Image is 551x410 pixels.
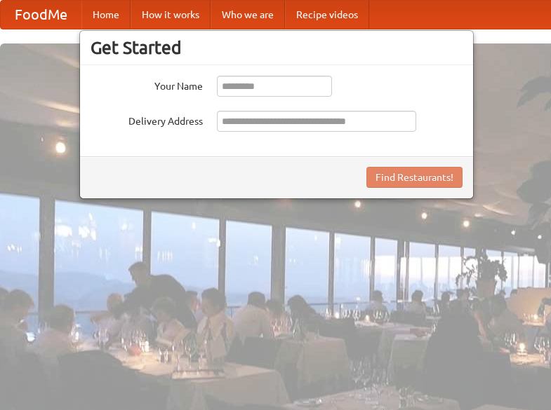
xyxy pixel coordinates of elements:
[131,1,211,29] a: How it works
[91,76,203,93] label: Your Name
[81,1,131,29] a: Home
[1,1,81,29] a: FoodMe
[91,37,463,58] h3: Get Started
[211,1,285,29] a: Who we are
[91,111,203,128] label: Delivery Address
[366,167,463,188] button: Find Restaurants!
[285,1,369,29] a: Recipe videos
